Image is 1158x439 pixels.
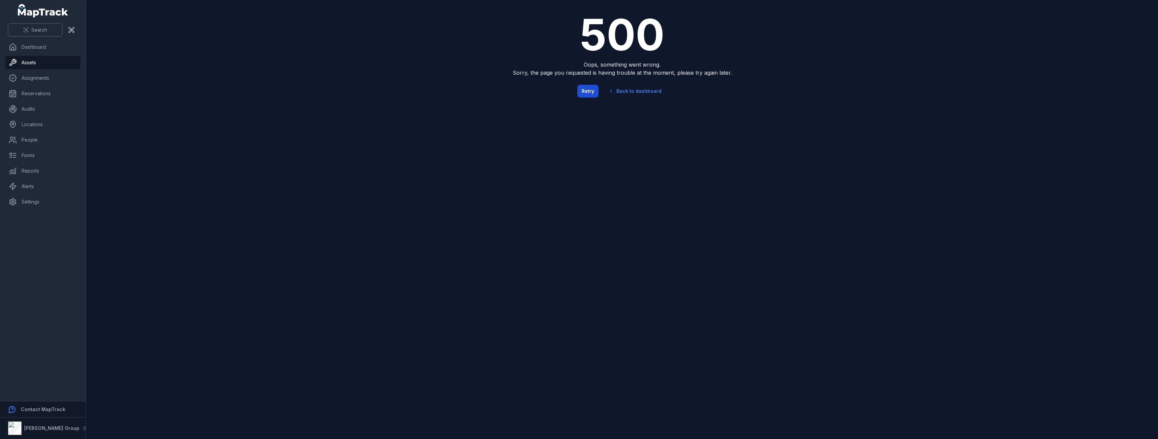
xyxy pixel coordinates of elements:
a: Dashboard [5,40,80,54]
button: Retry [577,85,599,98]
a: MapTrack [18,4,68,17]
a: Back to dashboard [603,83,667,99]
button: Search [8,24,62,36]
a: Audits [5,102,80,116]
a: Assets [5,56,80,69]
span: Sorry, the page you requested is having trouble at the moment, please try again later. [498,69,746,77]
a: Assignments [5,71,80,85]
a: Reports [5,164,80,178]
strong: Contact MapTrack [21,406,65,412]
a: Forms [5,149,80,162]
a: People [5,133,80,147]
a: Locations [5,118,80,131]
a: Alerts [5,180,80,193]
a: Reservations [5,87,80,100]
span: Oops, something went wrong. [498,61,746,69]
h1: 500 [498,13,746,57]
strong: [PERSON_NAME] Group [24,425,79,431]
span: Search [31,27,47,33]
a: Settings [5,195,80,209]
